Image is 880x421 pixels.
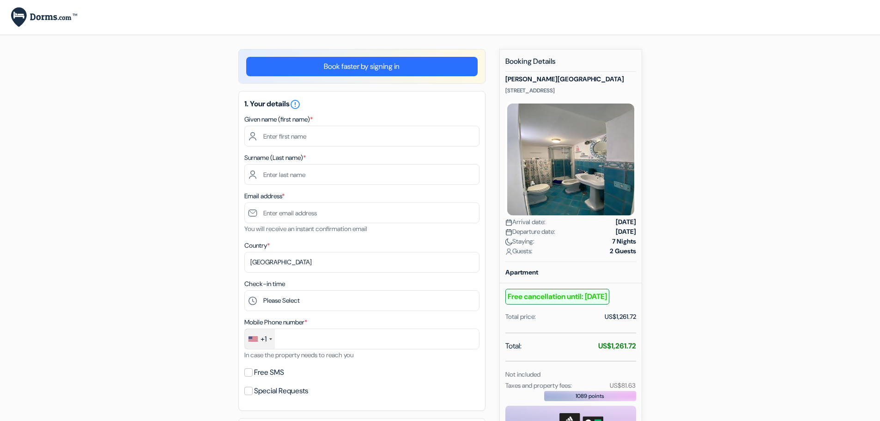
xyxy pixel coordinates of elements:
[505,217,546,227] span: Arrival date:
[505,57,636,72] h5: Booking Details
[290,99,301,110] i: error_outline
[505,248,512,255] img: user_icon.svg
[505,246,533,256] span: Guests:
[244,317,307,327] label: Mobile Phone number
[244,164,479,185] input: Enter last name
[505,229,512,236] img: calendar.svg
[505,75,636,83] h5: [PERSON_NAME][GEOGRAPHIC_DATA]
[244,351,353,359] small: In case the property needs to reach you
[11,7,77,27] img: Dorms.com
[244,191,285,201] label: Email address
[610,246,636,256] strong: 2 Guests
[244,153,306,163] label: Surname (Last name)
[254,384,308,397] label: Special Requests
[261,334,267,345] div: +1
[505,87,636,94] p: [STREET_ADDRESS]
[612,237,636,246] strong: 7 Nights
[290,99,301,109] a: error_outline
[610,381,636,390] small: US$81.63
[505,312,536,322] div: Total price:
[505,381,572,390] small: Taxes and property fees:
[244,126,479,146] input: Enter first name
[244,202,479,223] input: Enter email address
[246,57,478,76] a: Book faster by signing in
[245,329,275,349] div: United States: +1
[244,99,479,110] h5: 1. Your details
[244,241,270,250] label: Country
[505,237,534,246] span: Staying:
[505,370,540,378] small: Not included
[616,217,636,227] strong: [DATE]
[576,392,604,400] span: 1089 points
[505,268,538,276] b: Apartment
[505,238,512,245] img: moon.svg
[616,227,636,237] strong: [DATE]
[244,279,285,289] label: Check-in time
[598,341,636,351] strong: US$1,261.72
[505,341,522,352] span: Total:
[505,289,609,305] b: Free cancellation until: [DATE]
[244,225,367,233] small: You will receive an instant confirmation email
[505,227,555,237] span: Departure date:
[605,312,636,322] div: US$1,261.72
[254,366,284,379] label: Free SMS
[505,219,512,226] img: calendar.svg
[244,115,313,124] label: Given name (first name)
